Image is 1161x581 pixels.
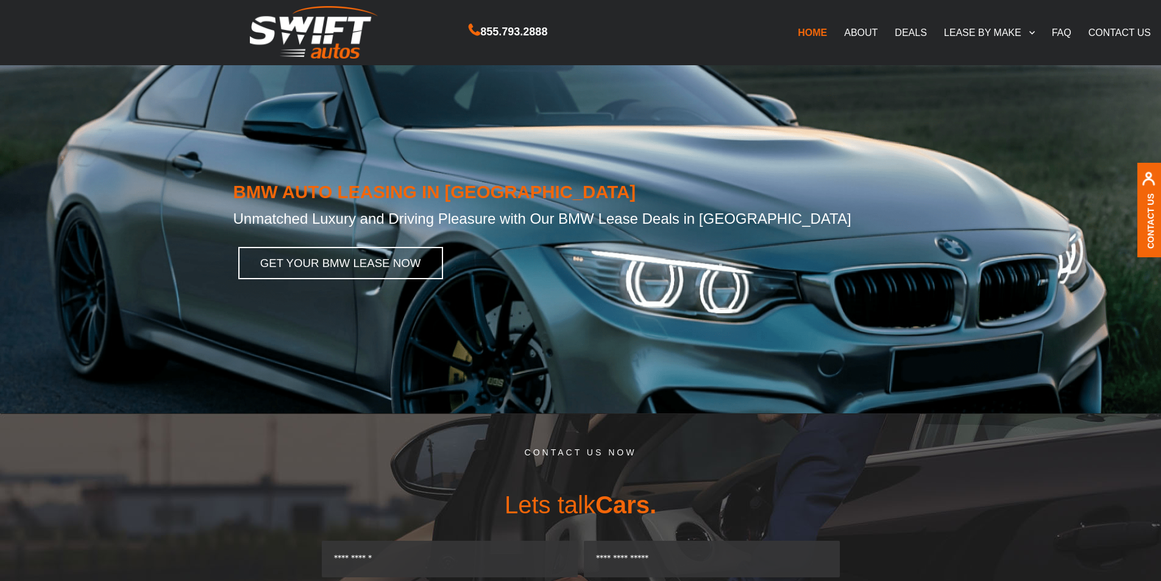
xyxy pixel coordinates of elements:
[886,20,935,45] a: DEALS
[233,182,928,202] h1: BMW AUTO LEASING IN [GEOGRAPHIC_DATA]
[595,491,656,518] span: Cars.
[1146,193,1156,249] a: Contact Us
[469,27,547,37] a: 855.793.2888
[233,202,928,228] h2: Unmatched Luxury and Driving Pleasure with Our BMW Lease Deals in [GEOGRAPHIC_DATA]
[1080,20,1160,45] a: CONTACT US
[836,20,886,45] a: ABOUT
[1141,171,1156,193] img: contact us, iconuser
[238,247,443,279] a: GET YOUR BMW LEASE NOW
[789,20,836,45] a: HOME
[12,469,1149,541] h3: Lets talk
[1043,20,1080,45] a: FAQ
[12,448,1149,469] h5: CONTACT US NOW
[250,6,378,59] img: Swift Autos
[480,23,547,41] span: 855.793.2888
[936,20,1043,45] a: LEASE BY MAKE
